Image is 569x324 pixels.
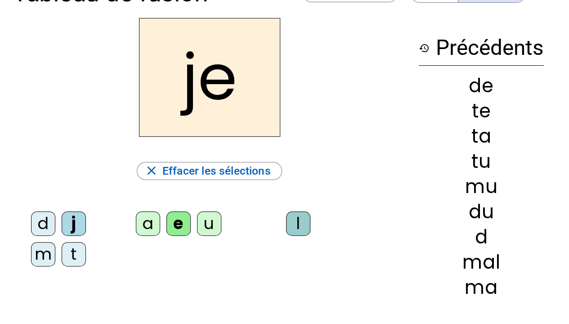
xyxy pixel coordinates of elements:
div: tu [419,152,544,171]
div: mu [419,177,544,196]
div: d [419,228,544,247]
div: ta [419,127,544,146]
button: Effacer les sélections [137,162,282,180]
mat-icon: history [419,43,430,54]
div: l [286,211,310,236]
div: a [136,211,160,236]
h3: Précédents [419,31,544,66]
div: e [166,211,191,236]
h2: je [139,18,280,137]
div: mal [419,253,544,272]
div: m [31,242,55,266]
div: j [62,211,86,236]
div: te [419,102,544,121]
div: du [419,202,544,221]
div: d [31,211,55,236]
div: ma [419,278,544,297]
span: Effacer les sélections [162,162,271,180]
mat-icon: close [144,164,159,178]
div: t [62,242,86,266]
div: de [419,76,544,95]
div: u [197,211,221,236]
